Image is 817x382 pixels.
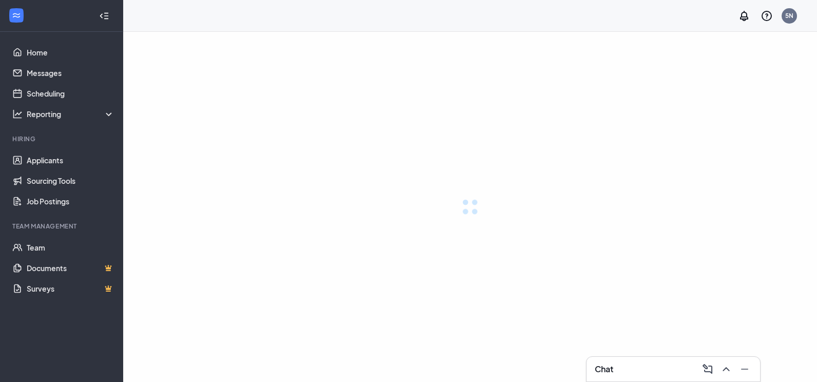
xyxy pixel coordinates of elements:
[717,361,733,377] button: ChevronUp
[720,363,732,375] svg: ChevronUp
[27,170,114,191] a: Sourcing Tools
[27,63,114,83] a: Messages
[27,150,114,170] a: Applicants
[27,258,114,278] a: DocumentsCrown
[27,42,114,63] a: Home
[595,364,613,375] h3: Chat
[702,363,714,375] svg: ComposeMessage
[27,237,114,258] a: Team
[738,363,751,375] svg: Minimize
[785,11,793,20] div: 5N
[27,191,114,212] a: Job Postings
[27,278,114,299] a: SurveysCrown
[12,135,112,143] div: Hiring
[12,222,112,231] div: Team Management
[27,109,115,119] div: Reporting
[698,361,715,377] button: ComposeMessage
[27,83,114,104] a: Scheduling
[738,10,750,22] svg: Notifications
[735,361,752,377] button: Minimize
[99,11,109,21] svg: Collapse
[12,109,23,119] svg: Analysis
[761,10,773,22] svg: QuestionInfo
[11,10,22,21] svg: WorkstreamLogo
